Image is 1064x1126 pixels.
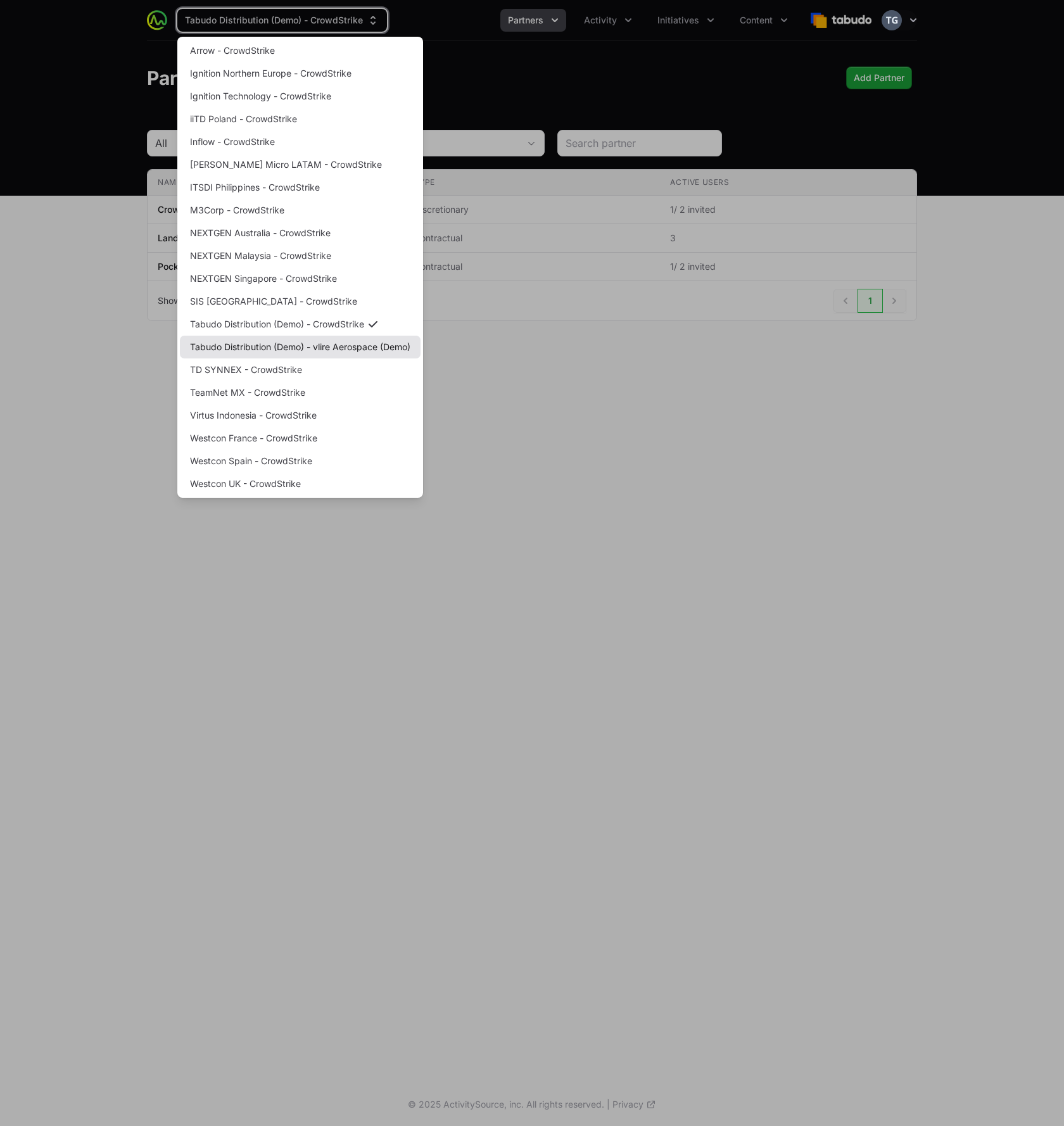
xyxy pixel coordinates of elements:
[180,153,421,176] a: [PERSON_NAME] Micro LATAM - CrowdStrike
[177,9,387,32] div: Supplier switch menu
[180,427,421,450] a: Westcon France - CrowdStrike
[180,267,421,290] a: NEXTGEN Singapore - CrowdStrike
[180,39,421,62] a: Arrow - CrowdStrike
[180,199,421,222] a: M3Corp - CrowdStrike
[180,62,421,85] a: Ignition Northern Europe - CrowdStrike
[519,130,544,156] div: Open
[180,358,421,381] a: TD SYNNEX - CrowdStrike
[180,472,421,495] a: Westcon UK - CrowdStrike
[180,404,421,427] a: Virtus Indonesia - CrowdStrike
[180,313,421,336] a: Tabudo Distribution (Demo) - CrowdStrike
[180,244,421,267] a: NEXTGEN Malaysia - CrowdStrike
[180,85,421,108] a: Ignition Technology - CrowdStrike
[180,176,421,199] a: ITSDI Philippines - CrowdStrike
[180,450,421,472] a: Westcon Spain - CrowdStrike
[180,290,421,313] a: SIS [GEOGRAPHIC_DATA] - CrowdStrike
[882,10,902,30] img: Timothy Greig
[167,9,795,32] div: Main navigation
[180,108,421,130] a: iiTD Poland - CrowdStrike
[180,336,421,358] a: Tabudo Distribution (Demo) - vlire Aerospace (Demo)
[180,222,421,244] a: NEXTGEN Australia - CrowdStrike
[180,381,421,404] a: TeamNet MX - CrowdStrike
[180,130,421,153] a: Inflow - CrowdStrike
